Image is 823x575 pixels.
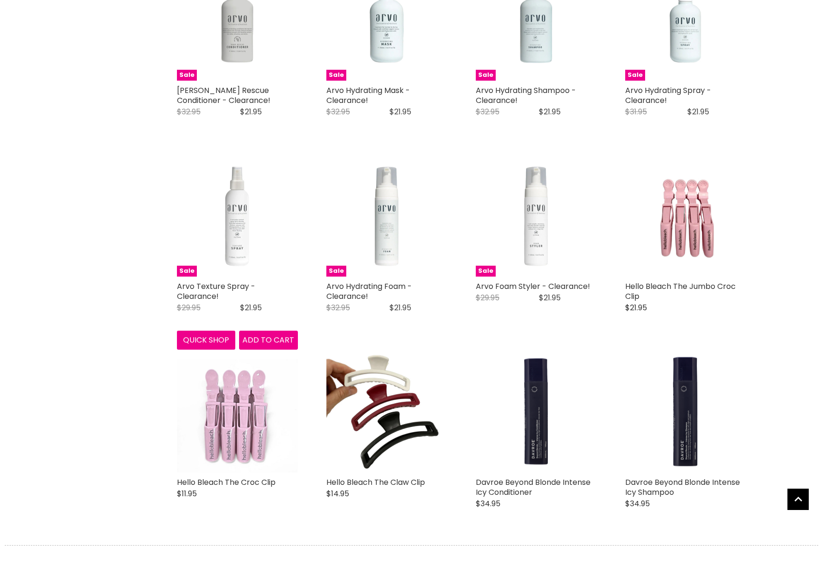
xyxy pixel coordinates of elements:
[625,498,650,509] span: $34.95
[776,530,814,566] iframe: Gorgias live chat messenger
[326,488,349,499] span: $14.95
[625,352,746,473] img: Davroe Beyond Blonde Intense Icy Shampoo
[625,70,645,81] span: Sale
[177,266,197,277] span: Sale
[476,156,597,277] a: Arvo Foam Styler - Clearance! Sale
[625,281,736,302] a: Hello Bleach The Jumbo Croc Clip
[476,85,576,106] a: Arvo Hydrating Shampoo - Clearance!
[389,106,411,117] span: $21.95
[177,352,298,473] a: Hello Bleach The Croc Clip Hello Bleach The Croc Clip
[476,352,597,473] img: Davroe Beyond Blonde Intense Icy Conditioner
[177,331,236,350] button: Quick shop
[687,106,709,117] span: $21.95
[625,85,711,106] a: Arvo Hydrating Spray - Clearance!
[177,477,276,488] a: Hello Bleach The Croc Clip
[242,334,294,345] span: Add to cart
[326,477,425,488] a: Hello Bleach The Claw Clip
[625,156,746,277] img: Hello Bleach The Jumbo Croc Clip
[177,156,298,277] a: Arvo Texture Spray - Clearance! Sale
[326,85,410,106] a: Arvo Hydrating Mask - Clearance!
[326,70,346,81] span: Sale
[326,156,447,277] img: Arvo Hydrating Foam - Clearance!
[326,352,447,473] a: Hello Bleach The Claw Clip Hello Bleach The Claw Clip
[539,292,561,303] span: $21.95
[476,281,590,292] a: Arvo Foam Styler - Clearance!
[326,156,447,277] a: Arvo Hydrating Foam - Clearance! Sale
[476,70,496,81] span: Sale
[476,106,499,117] span: $32.95
[476,498,500,509] span: $34.95
[177,281,255,302] a: Arvo Texture Spray - Clearance!
[625,106,647,117] span: $31.95
[177,302,201,313] span: $29.95
[326,266,346,277] span: Sale
[239,331,298,350] button: Add to cart
[177,85,270,106] a: [PERSON_NAME] Rescue Conditioner - Clearance!
[326,352,447,473] img: Hello Bleach The Claw Clip
[240,302,262,313] span: $21.95
[476,156,597,277] img: Arvo Foam Styler - Clearance!
[326,281,412,302] a: Arvo Hydrating Foam - Clearance!
[177,488,197,499] span: $11.95
[476,477,591,498] a: Davroe Beyond Blonde Intense Icy Conditioner
[326,302,350,313] span: $32.95
[625,477,740,498] a: Davroe Beyond Blonde Intense Icy Shampoo
[476,292,499,303] span: $29.95
[177,70,197,81] span: Sale
[177,156,298,277] img: Arvo Texture Spray - Clearance!
[240,106,262,117] span: $21.95
[389,302,411,313] span: $21.95
[625,302,647,313] span: $21.95
[476,266,496,277] span: Sale
[177,352,298,473] img: Hello Bleach The Croc Clip
[326,106,350,117] span: $32.95
[177,106,201,117] span: $32.95
[539,106,561,117] span: $21.95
